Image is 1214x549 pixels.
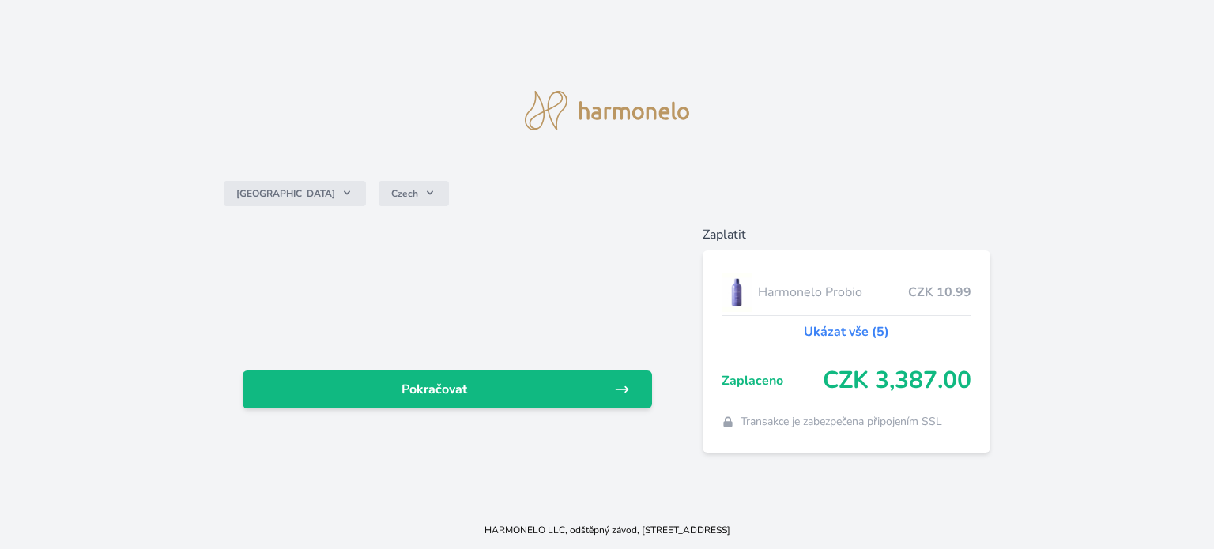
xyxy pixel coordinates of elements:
a: Pokračovat [243,370,652,408]
span: CZK 10.99 [908,283,971,302]
span: Zaplaceno [722,371,823,390]
h6: Zaplatit [703,225,990,244]
img: CLEAN_PROBIO_se_stinem_x-lo.jpg [722,273,752,312]
span: CZK 3,387.00 [823,367,971,395]
span: Harmonelo Probio [758,283,908,302]
span: Pokračovat [255,380,614,399]
img: logo.svg [525,91,689,130]
span: Transakce je zabezpečena připojením SSL [741,414,942,430]
span: Czech [391,187,418,200]
button: [GEOGRAPHIC_DATA] [224,181,366,206]
span: [GEOGRAPHIC_DATA] [236,187,335,200]
button: Czech [379,181,449,206]
a: Ukázat vše (5) [804,322,889,341]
